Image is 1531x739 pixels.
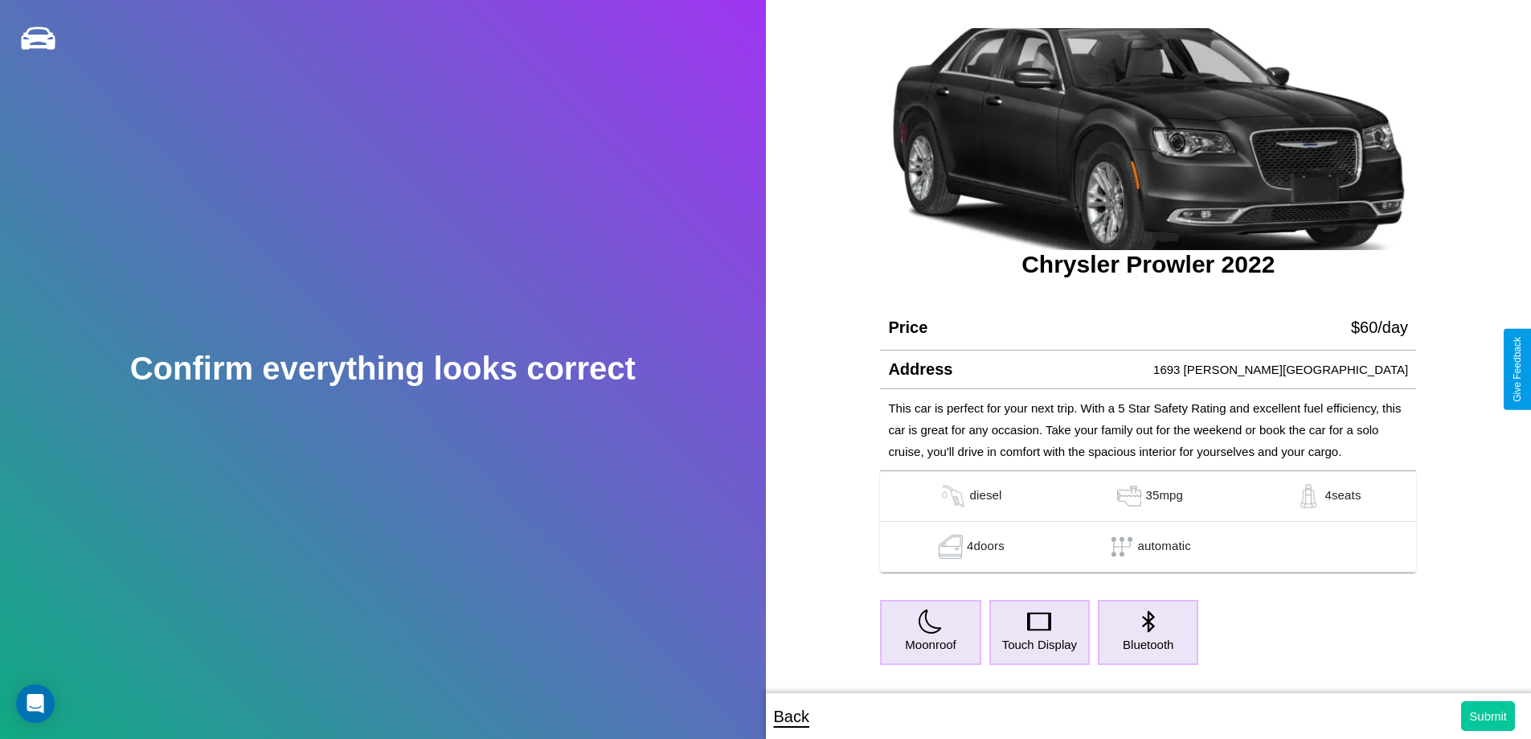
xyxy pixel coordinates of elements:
[937,484,969,508] img: gas
[16,684,55,723] div: Open Intercom Messenger
[1512,337,1523,402] div: Give Feedback
[888,318,927,337] h4: Price
[1123,634,1173,655] p: Bluetooth
[967,535,1005,559] p: 4 doors
[888,360,952,379] h4: Address
[130,351,636,387] h2: Confirm everything looks correct
[1138,535,1191,559] p: automatic
[969,484,1001,508] p: diesel
[1324,484,1361,508] p: 4 seats
[880,251,1416,278] h3: Chrysler Prowler 2022
[1351,313,1408,342] p: $ 60 /day
[880,471,1416,573] table: simple table
[905,634,956,655] p: Moonroof
[774,702,809,731] p: Back
[1461,701,1515,731] button: Submit
[1002,634,1077,655] p: Touch Display
[1153,359,1408,380] p: 1693 [PERSON_NAME][GEOGRAPHIC_DATA]
[1292,484,1324,508] img: gas
[935,535,967,559] img: gas
[888,397,1408,462] p: This car is perfect for your next trip. With a 5 Star Safety Rating and excellent fuel efficiency...
[1145,484,1183,508] p: 35 mpg
[1113,484,1145,508] img: gas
